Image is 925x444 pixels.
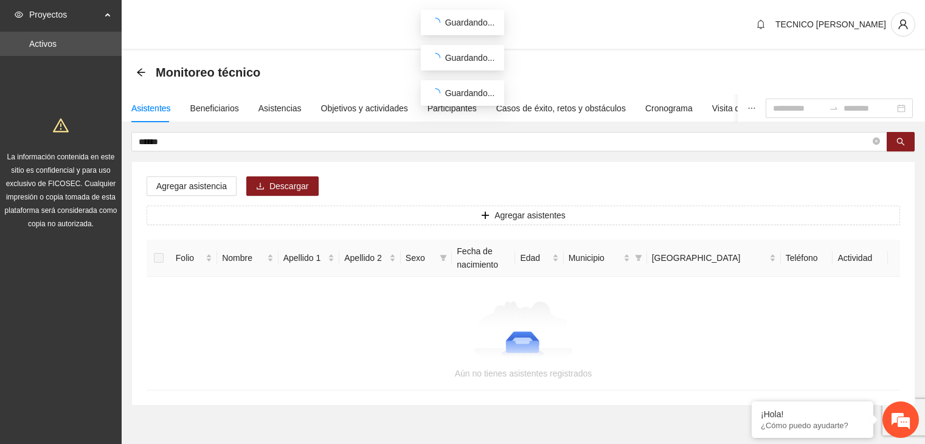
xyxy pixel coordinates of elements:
[564,240,647,277] th: Municipio
[437,249,449,267] span: filter
[147,176,237,196] button: Agregar asistencia
[632,249,645,267] span: filter
[873,136,880,148] span: close-circle
[892,19,915,30] span: user
[494,209,566,222] span: Agregar asistentes
[29,2,101,27] span: Proyectos
[712,102,826,115] div: Visita de campo y entregables
[445,53,495,63] span: Guardando...
[440,254,447,262] span: filter
[775,19,886,29] span: TECNICO [PERSON_NAME]
[751,15,771,34] button: bell
[269,179,309,193] span: Descargar
[887,132,915,151] button: search
[429,88,441,99] span: loading
[256,182,265,192] span: download
[445,18,495,27] span: Guardando...
[474,301,573,362] img: Aún no tienes asistentes registrados
[747,104,756,113] span: ellipsis
[896,137,905,147] span: search
[171,240,217,277] th: Folio
[339,240,401,277] th: Apellido 2
[258,102,302,115] div: Asistencias
[15,10,23,19] span: eye
[761,421,864,430] p: ¿Cómo puedo ayudarte?
[891,12,915,36] button: user
[752,19,770,29] span: bell
[873,137,880,145] span: close-circle
[761,409,864,419] div: ¡Hola!
[136,68,146,77] span: arrow-left
[131,102,171,115] div: Asistentes
[515,240,563,277] th: Edad
[429,52,441,64] span: loading
[829,103,839,113] span: to
[217,240,279,277] th: Nombre
[29,39,57,49] a: Activos
[645,102,693,115] div: Cronograma
[53,117,69,133] span: warning
[161,367,885,380] div: Aún no tienes asistentes registrados
[520,251,549,265] span: Edad
[246,176,319,196] button: downloadDescargar
[156,179,227,193] span: Agregar asistencia
[829,103,839,113] span: swap-right
[406,251,435,265] span: Sexo
[176,251,203,265] span: Folio
[321,102,408,115] div: Objetivos y actividades
[5,153,117,228] span: La información contenida en este sitio es confidencial y para uso exclusivo de FICOSEC. Cualquier...
[635,254,642,262] span: filter
[652,251,767,265] span: [GEOGRAPHIC_DATA]
[569,251,621,265] span: Municipio
[429,17,441,29] span: loading
[190,102,239,115] div: Beneficiarios
[222,251,265,265] span: Nombre
[136,68,146,78] div: Back
[481,211,490,221] span: plus
[156,63,260,82] span: Monitoreo técnico
[833,240,888,277] th: Actividad
[647,240,781,277] th: Colonia
[452,240,515,277] th: Fecha de nacimiento
[781,240,833,277] th: Teléfono
[283,251,326,265] span: Apellido 1
[496,102,626,115] div: Casos de éxito, retos y obstáculos
[738,94,766,122] button: ellipsis
[445,88,495,98] span: Guardando...
[344,251,387,265] span: Apellido 2
[279,240,340,277] th: Apellido 1
[147,206,900,225] button: plusAgregar asistentes
[428,102,477,115] div: Participantes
